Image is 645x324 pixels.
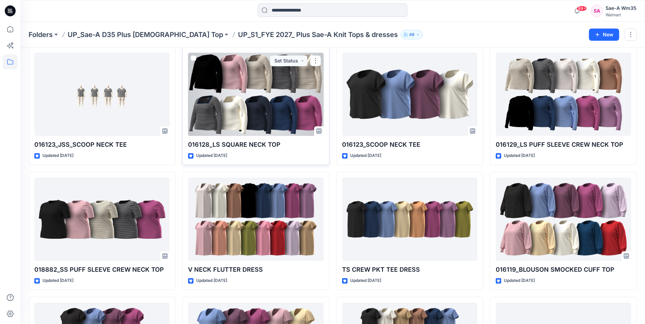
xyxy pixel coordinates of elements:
p: 018882_SS PUFF SLEEVE CREW NECK TOP [34,265,170,274]
p: 016128_LS SQUARE NECK TOP [188,140,323,149]
a: V NECK FLUTTER DRESS [188,178,323,261]
p: 016129_LS PUFF SLEEVE CREW NECK TOP [496,140,631,149]
p: Updated [DATE] [350,277,381,284]
span: 99+ [577,6,587,11]
div: SA [591,5,603,17]
p: Updated [DATE] [504,152,535,159]
a: UP_Sae-A D35 Plus [DEMOGRAPHIC_DATA] Top [68,30,223,39]
a: 016119_BLOUSON SMOCKED CUFF TOP [496,178,631,261]
p: TS CREW PKT TEE DRESS [342,265,477,274]
p: Updated [DATE] [350,152,381,159]
a: 018882_SS PUFF SLEEVE CREW NECK TOP [34,178,170,261]
p: V NECK FLUTTER DRESS [188,265,323,274]
a: 016128_LS SQUARE NECK TOP [188,53,323,136]
a: 016129_LS PUFF SLEEVE CREW NECK TOP [496,53,631,136]
div: Walmart [606,12,636,17]
a: Folders [29,30,53,39]
a: 016123_SCOOP NECK TEE [342,53,477,136]
p: 016119_BLOUSON SMOCKED CUFF TOP [496,265,631,274]
p: Updated [DATE] [196,277,227,284]
p: Updated [DATE] [43,277,73,284]
a: TS CREW PKT TEE DRESS [342,178,477,261]
button: New [589,29,619,41]
p: Updated [DATE] [43,152,73,159]
button: 49 [401,30,423,39]
a: 016123_JSS_SCOOP NECK TEE [34,53,170,136]
div: Sae-A Wm35 [606,4,636,12]
p: Updated [DATE] [196,152,227,159]
p: Updated [DATE] [504,277,535,284]
p: 49 [409,31,414,38]
p: 016123_SCOOP NECK TEE [342,140,477,149]
p: 016123_JSS_SCOOP NECK TEE [34,140,170,149]
p: UP_S1_FYE 2027_ Plus Sae-A Knit Tops & dresses [238,30,398,39]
